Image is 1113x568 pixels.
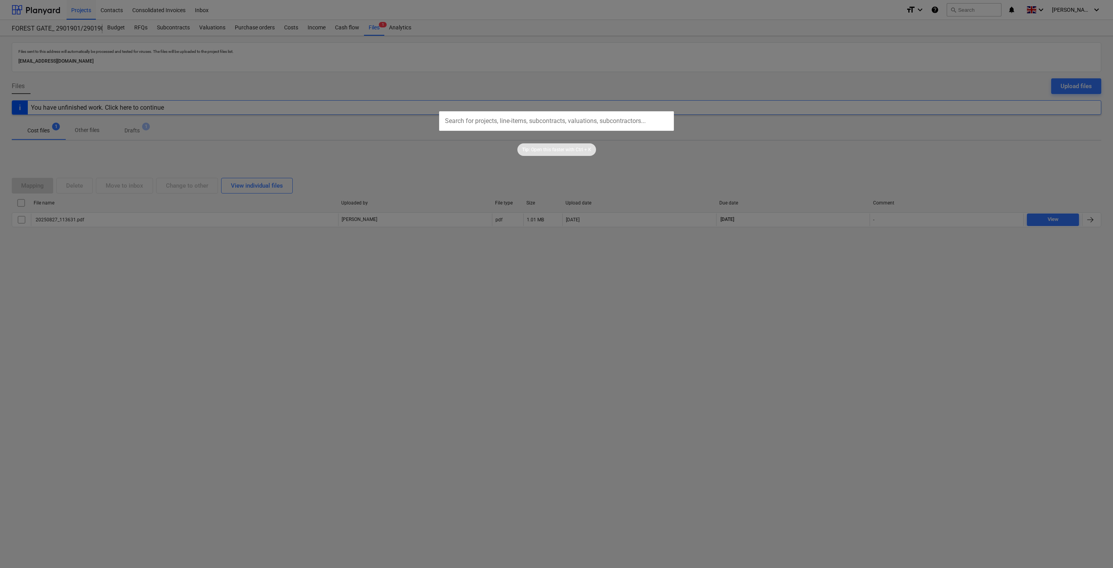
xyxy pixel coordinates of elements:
p: Ctrl + K [576,147,591,153]
input: Search for projects, line-items, subcontracts, valuations, subcontractors... [439,111,674,131]
p: Open this faster with [531,147,575,153]
p: Tip: [522,147,530,153]
div: Tip:Open this faster withCtrl + K [517,143,596,156]
iframe: Chat Widget [1074,530,1113,568]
